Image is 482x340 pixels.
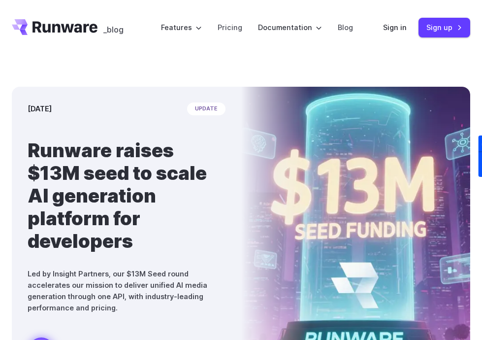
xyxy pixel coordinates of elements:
[258,22,322,33] label: Documentation
[187,102,225,115] span: update
[103,19,124,35] a: _blog
[338,22,353,33] a: Blog
[418,18,470,37] a: Sign up
[12,19,97,35] a: Go to /
[28,103,52,114] time: [DATE]
[383,22,407,33] a: Sign in
[28,268,225,313] p: Led by Insight Partners, our $13M Seed round accelerates our mission to deliver unified AI media ...
[161,22,202,33] label: Features
[218,22,242,33] a: Pricing
[103,26,124,34] span: _blog
[28,139,225,252] h1: Runware raises $13M seed to scale AI generation platform for developers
